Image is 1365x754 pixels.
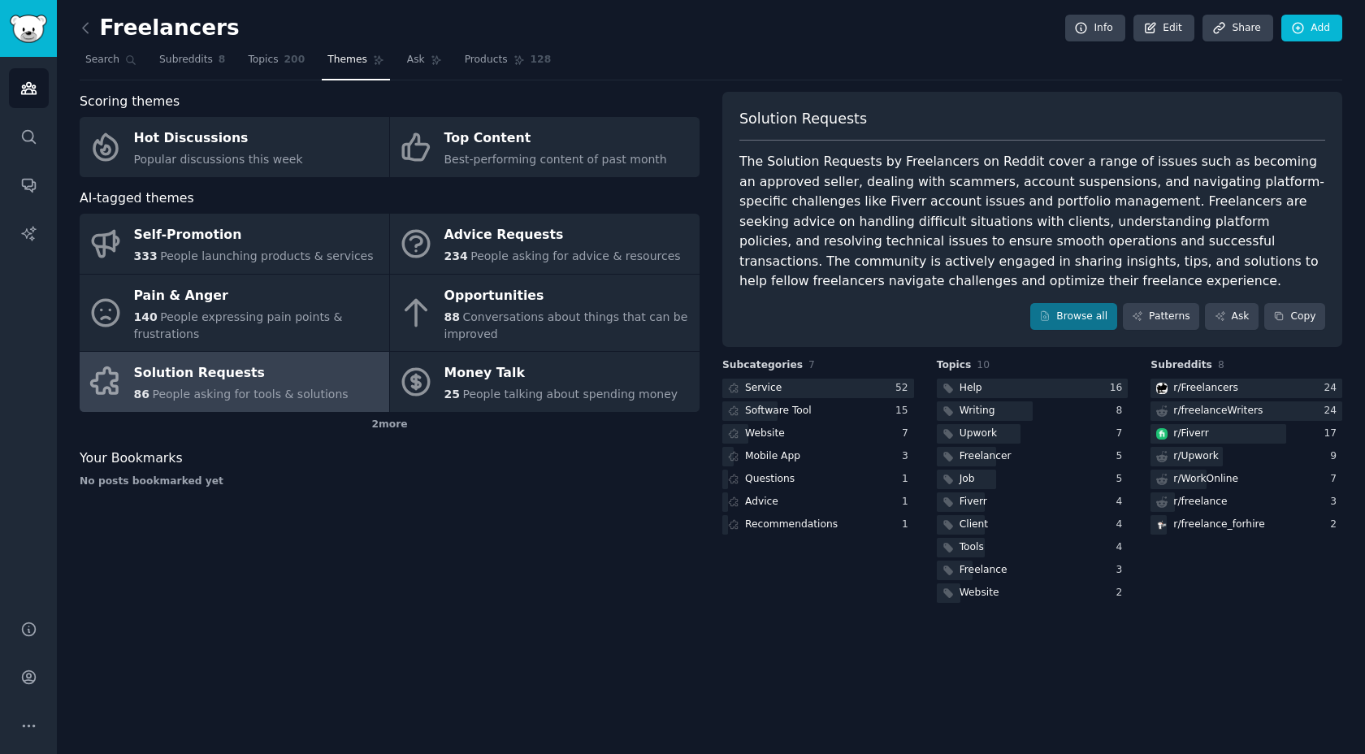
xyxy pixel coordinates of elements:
[465,53,508,67] span: Products
[960,586,999,600] div: Website
[80,275,389,352] a: Pain & Anger140People expressing pain points & frustrations
[808,359,815,370] span: 7
[1123,303,1199,331] a: Patterns
[1173,518,1265,532] div: r/ freelance_forhire
[895,381,914,396] div: 52
[160,249,373,262] span: People launching products & services
[444,283,691,309] div: Opportunities
[1173,495,1227,509] div: r/ freelance
[134,388,149,401] span: 86
[745,495,778,509] div: Advice
[444,310,688,340] span: Conversations about things that can be improved
[1116,427,1129,441] div: 7
[1264,303,1325,331] button: Copy
[895,404,914,418] div: 15
[152,388,348,401] span: People asking for tools & solutions
[444,310,460,323] span: 88
[745,427,785,441] div: Website
[401,47,448,80] a: Ask
[745,449,800,464] div: Mobile App
[937,561,1129,581] a: Freelance3
[219,53,226,67] span: 8
[722,492,914,513] a: Advice1
[1330,495,1342,509] div: 3
[1133,15,1194,42] a: Edit
[80,47,142,80] a: Search
[1330,472,1342,487] div: 7
[134,126,303,152] div: Hot Discussions
[85,53,119,67] span: Search
[1150,470,1342,490] a: r/WorkOnline7
[902,427,914,441] div: 7
[1116,586,1129,600] div: 2
[1218,359,1224,370] span: 8
[960,540,984,555] div: Tools
[80,474,700,489] div: No posts bookmarked yet
[1150,424,1342,444] a: Fiverrr/Fiverr17
[134,283,381,309] div: Pain & Anger
[902,449,914,464] div: 3
[937,583,1129,604] a: Website2
[1065,15,1125,42] a: Info
[1205,303,1259,331] a: Ask
[390,117,700,177] a: Top ContentBest-performing content of past month
[960,449,1012,464] div: Freelancer
[1116,518,1129,532] div: 4
[242,47,310,80] a: Topics200
[739,152,1325,292] div: The Solution Requests by Freelancers on Reddit cover a range of issues such as becoming an approv...
[722,447,914,467] a: Mobile App3
[960,472,975,487] div: Job
[745,381,782,396] div: Service
[444,388,460,401] span: 25
[80,92,180,112] span: Scoring themes
[134,153,303,166] span: Popular discussions this week
[960,518,988,532] div: Client
[248,53,278,67] span: Topics
[80,188,194,209] span: AI-tagged themes
[322,47,390,80] a: Themes
[1150,515,1342,535] a: freelance_forhirer/freelance_forhire2
[722,515,914,535] a: Recommendations1
[390,214,700,274] a: Advice Requests234People asking for advice & resources
[159,53,213,67] span: Subreddits
[1173,472,1238,487] div: r/ WorkOnline
[960,404,995,418] div: Writing
[134,223,374,249] div: Self-Promotion
[444,223,681,249] div: Advice Requests
[937,424,1129,444] a: Upwork7
[902,495,914,509] div: 1
[937,515,1129,535] a: Client4
[722,358,803,373] span: Subcategories
[134,361,349,387] div: Solution Requests
[902,472,914,487] div: 1
[1110,381,1129,396] div: 16
[960,495,987,509] div: Fiverr
[937,401,1129,422] a: Writing8
[1330,449,1342,464] div: 9
[1150,358,1212,373] span: Subreddits
[1173,427,1208,441] div: r/ Fiverr
[80,117,389,177] a: Hot DiscussionsPopular discussions this week
[1173,449,1219,464] div: r/ Upwork
[80,448,183,469] span: Your Bookmarks
[10,15,47,43] img: GummySearch logo
[937,447,1129,467] a: Freelancer5
[902,518,914,532] div: 1
[960,427,997,441] div: Upwork
[284,53,305,67] span: 200
[1116,495,1129,509] div: 4
[1116,563,1129,578] div: 3
[531,53,552,67] span: 128
[1202,15,1272,42] a: Share
[1173,381,1238,396] div: r/ Freelancers
[1030,303,1117,331] a: Browse all
[937,492,1129,513] a: Fiverr4
[1324,427,1342,441] div: 17
[390,275,700,352] a: Opportunities88Conversations about things that can be improved
[937,379,1129,399] a: Help16
[1116,540,1129,555] div: 4
[745,472,795,487] div: Questions
[722,470,914,490] a: Questions1
[1150,447,1342,467] a: r/Upwork9
[444,153,667,166] span: Best-performing content of past month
